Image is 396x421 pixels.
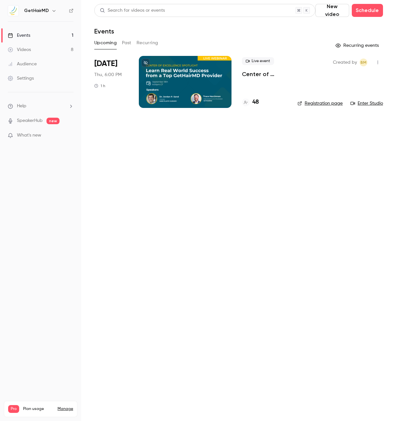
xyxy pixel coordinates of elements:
span: Pro [8,405,19,413]
a: Enter Studio [350,100,383,107]
div: 1 h [94,83,105,88]
div: Settings [8,75,34,82]
span: Created by [333,59,357,66]
a: Center of Excellence Spotlight: Learn Real World Success from a Top GetHairMD Provider [242,70,287,78]
h1: Events [94,27,114,35]
div: Search for videos or events [100,7,165,14]
div: Events [8,32,30,39]
span: [DATE] [94,59,117,69]
button: Recurring events [333,40,383,51]
span: Help [17,103,26,110]
span: Blaine McGaffigan [360,59,367,66]
a: Manage [58,406,73,412]
button: New video [315,4,349,17]
span: new [46,118,59,124]
span: Live event [242,57,274,65]
span: Plan usage [23,406,54,412]
a: Registration page [297,100,343,107]
div: Sep 18 Thu, 6:00 PM (America/Chicago) [94,56,128,108]
button: Past [122,38,131,48]
button: Schedule [352,4,383,17]
img: GetHairMD [8,6,19,16]
a: 48 [242,98,259,107]
h4: 48 [252,98,259,107]
button: Recurring [137,38,158,48]
a: SpeakerHub [17,117,43,124]
div: Audience [8,61,37,67]
div: Videos [8,46,31,53]
span: What's new [17,132,41,139]
span: BM [361,59,366,66]
li: help-dropdown-opener [8,103,73,110]
span: Thu, 6:00 PM [94,72,122,78]
button: Upcoming [94,38,117,48]
h6: GetHairMD [24,7,49,14]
